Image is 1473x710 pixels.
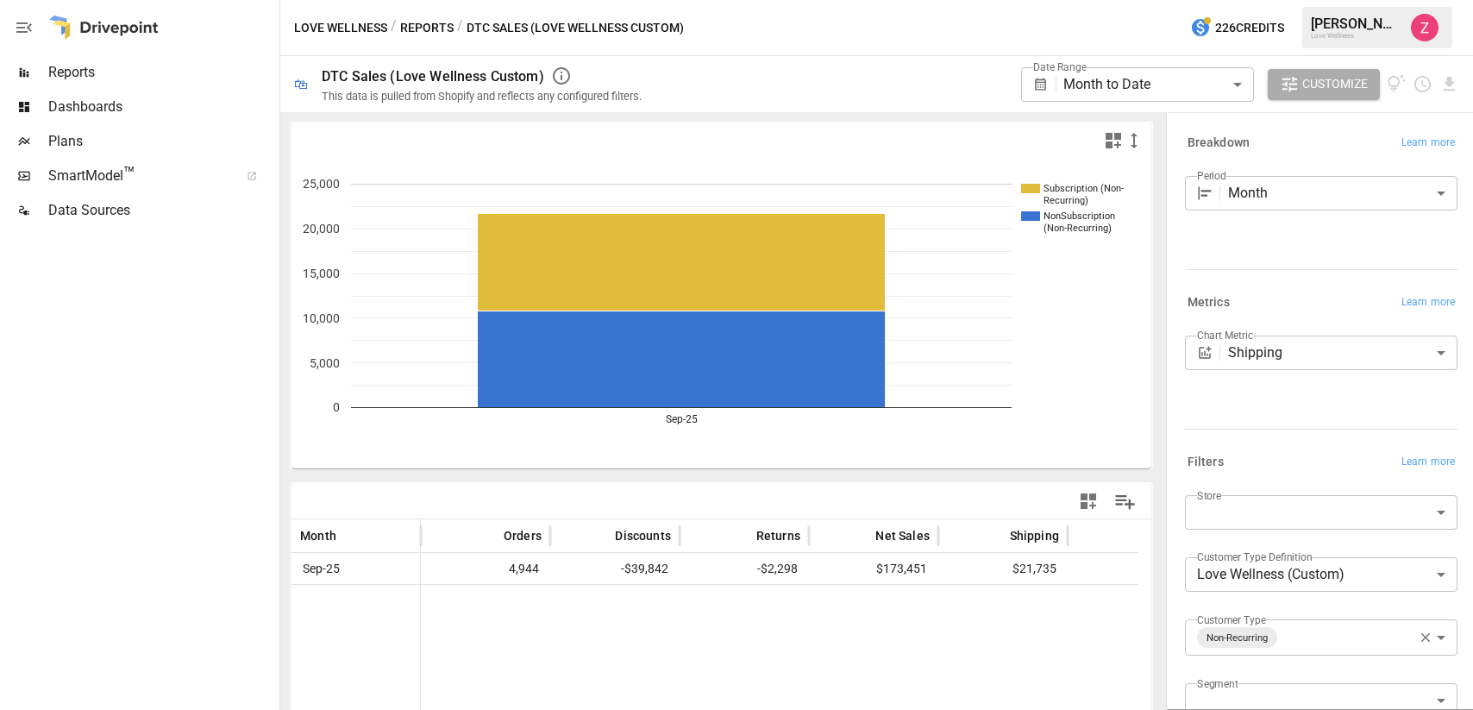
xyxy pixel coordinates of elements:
button: Sort [849,524,874,548]
span: Plans [48,131,276,152]
text: Subscription (Non- [1044,183,1124,194]
span: SmartModel [48,166,228,186]
text: Recurring) [1044,195,1088,206]
span: Orders [504,527,542,544]
div: Love Wellness [1311,32,1401,40]
button: Download report [1439,74,1459,94]
text: 5,000 [310,356,340,370]
button: Love Wellness [294,17,387,39]
div: / [457,17,463,39]
text: 0 [333,400,340,414]
button: Sort [478,524,502,548]
span: Net Sales [875,527,930,544]
text: 20,000 [303,222,340,236]
label: Segment [1197,676,1238,691]
span: 226 Credits [1215,17,1284,39]
h6: Metrics [1188,293,1230,312]
span: Reports [48,62,276,83]
label: Chart Metric [1197,328,1253,342]
div: Shipping [1228,336,1457,370]
button: 226Credits [1183,12,1291,44]
span: Discounts [615,527,671,544]
div: [PERSON_NAME] [1311,16,1401,32]
button: Sort [984,524,1008,548]
label: Store [1197,488,1221,503]
span: Learn more [1401,135,1455,152]
div: Love Wellness (Custom) [1185,557,1457,592]
svg: A chart. [291,158,1138,468]
span: Learn more [1401,454,1455,471]
span: ™ [123,163,135,185]
span: Month [300,527,336,544]
text: 15,000 [303,267,340,280]
span: $173,451 [818,554,930,584]
span: -$2,298 [688,554,800,584]
button: Sort [589,524,613,548]
button: View documentation [1387,69,1407,100]
div: This data is pulled from Shopify and reflects any configured filters. [322,90,642,103]
button: Sort [730,524,755,548]
span: 4,944 [429,554,542,584]
label: Date Range [1033,60,1087,74]
span: $21,735 [947,554,1059,584]
span: Customize [1302,73,1368,95]
div: / [391,17,397,39]
label: Customer Type [1197,613,1266,627]
span: Learn more [1401,294,1455,311]
button: Sort [338,524,362,548]
text: (Non-Recurring) [1044,223,1112,234]
button: Zoe Keller [1401,3,1449,52]
div: 🛍 [294,76,308,92]
button: Manage Columns [1106,482,1144,521]
span: Data Sources [48,200,276,221]
h6: Breakdown [1188,134,1250,153]
span: -$39,842 [559,554,671,584]
div: Month [1228,176,1457,210]
span: Returns [756,527,800,544]
span: Dashboards [48,97,276,117]
text: Sep-25 [666,413,698,425]
button: Reports [400,17,454,39]
span: Sep-25 [300,554,411,584]
span: Month to Date [1063,76,1150,92]
img: Zoe Keller [1411,14,1439,41]
text: NonSubscription [1044,210,1115,222]
span: Non-Recurring [1200,628,1275,648]
text: 25,000 [303,177,340,191]
h6: Filters [1188,453,1224,472]
button: Customize [1268,69,1380,100]
div: DTC Sales (Love Wellness Custom) [322,68,544,85]
label: Customer Type Definition [1197,550,1313,564]
label: Period [1197,168,1226,183]
span: Shipping [1010,527,1059,544]
text: 10,000 [303,311,340,325]
button: Schedule report [1413,74,1432,94]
